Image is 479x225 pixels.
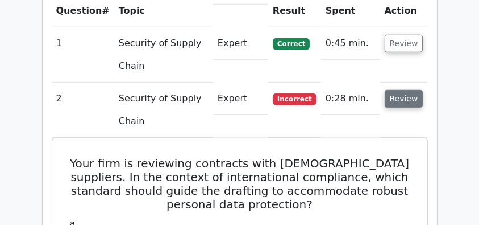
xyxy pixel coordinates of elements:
[52,83,114,138] td: 2
[52,27,114,83] td: 1
[273,93,316,105] span: Incorrect
[213,27,268,60] td: Expert
[56,5,102,16] span: Question
[213,83,268,115] td: Expert
[273,38,310,50] span: Correct
[66,157,414,211] h5: Your firm is reviewing contracts with [DEMOGRAPHIC_DATA] suppliers. In the context of internation...
[321,27,380,60] td: 0:45 min.
[385,90,423,108] button: Review
[114,27,213,83] td: Security of Supply Chain
[321,83,380,115] td: 0:28 min.
[385,35,423,52] button: Review
[114,83,213,138] td: Security of Supply Chain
